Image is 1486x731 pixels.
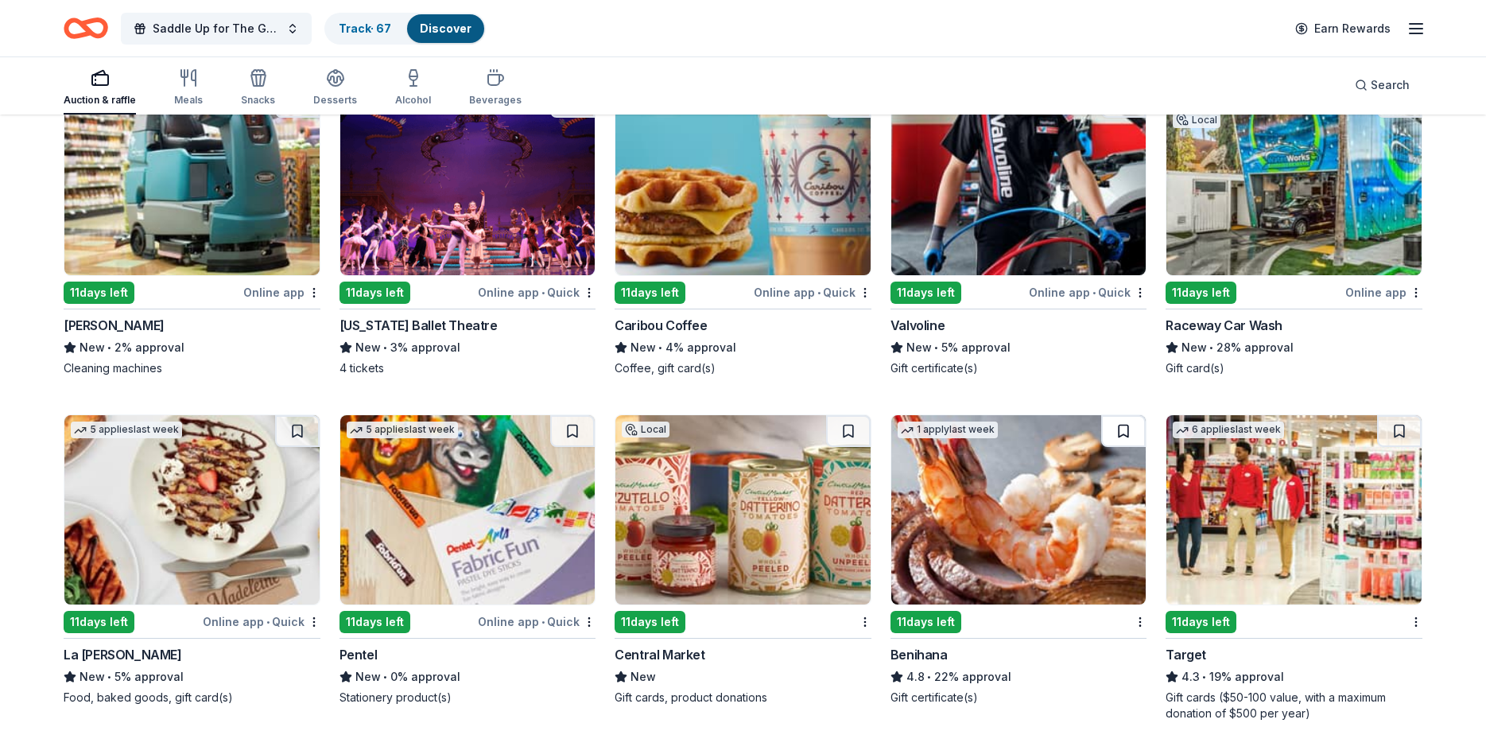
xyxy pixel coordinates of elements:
[339,645,378,664] div: Pentel
[817,286,821,299] span: •
[478,282,596,302] div: Online app Quick
[1166,645,1206,664] div: Target
[630,667,656,686] span: New
[243,282,320,302] div: Online app
[339,667,596,686] div: 0% approval
[64,316,165,335] div: [PERSON_NAME]
[340,415,596,605] img: Image for Pentel
[1166,360,1422,376] div: Gift card(s)
[1173,112,1220,128] div: Local
[615,415,871,605] img: Image for Central Market
[615,86,871,275] img: Image for Caribou Coffee
[339,360,596,376] div: 4 tickets
[615,282,685,304] div: 11 days left
[630,338,656,357] span: New
[898,422,998,438] div: 1 apply last week
[890,282,961,304] div: 11 days left
[107,671,111,683] span: •
[1166,86,1422,275] img: Image for Raceway Car Wash
[890,690,1147,706] div: Gift certificate(s)
[395,62,431,115] button: Alcohol
[622,422,669,437] div: Local
[1166,611,1236,633] div: 11 days left
[339,282,410,304] div: 11 days left
[1203,671,1207,683] span: •
[1166,667,1422,686] div: 19% approval
[339,316,498,335] div: [US_STATE] Ballet Theatre
[64,10,108,47] a: Home
[339,690,596,706] div: Stationery product(s)
[615,611,685,633] div: 11 days left
[615,338,871,357] div: 4% approval
[890,360,1147,376] div: Gift certificate(s)
[266,616,270,628] span: •
[1210,341,1214,354] span: •
[659,341,663,354] span: •
[1166,338,1422,357] div: 28% approval
[890,414,1147,706] a: Image for Benihana1 applylast week11days leftBenihana4.8•22% approvalGift certificate(s)
[347,422,458,438] div: 5 applies last week
[1181,338,1207,357] span: New
[340,86,596,275] img: Image for Texas Ballet Theatre
[64,85,320,376] a: Image for Tennant1 applylast week11days leftOnline app[PERSON_NAME]New•2% approvalCleaning machines
[615,645,704,664] div: Central Market
[754,282,871,302] div: Online app Quick
[313,62,357,115] button: Desserts
[355,667,381,686] span: New
[615,316,707,335] div: Caribou Coffee
[241,62,275,115] button: Snacks
[615,690,871,706] div: Gift cards, product donations
[355,338,381,357] span: New
[64,611,134,633] div: 11 days left
[615,85,871,376] a: Image for Caribou Coffee3 applieslast week11days leftOnline app•QuickCaribou CoffeeNew•4% approva...
[64,415,320,605] img: Image for La Madeleine
[339,21,391,35] a: Track· 67
[890,316,945,335] div: Valvoline
[64,414,320,706] a: Image for La Madeleine5 applieslast week11days leftOnline app•QuickLa [PERSON_NAME]New•5% approva...
[1345,282,1422,302] div: Online app
[153,19,280,38] span: Saddle Up for The Guild
[64,86,320,275] img: Image for Tennant
[1181,667,1200,686] span: 4.3
[890,338,1147,357] div: 5% approval
[64,338,320,357] div: 2% approval
[1029,282,1147,302] div: Online app Quick
[1166,415,1422,605] img: Image for Target
[615,414,871,706] a: Image for Central MarketLocal11days leftCentral MarketNewGift cards, product donations
[906,338,932,357] span: New
[890,611,961,633] div: 11 days left
[541,286,545,299] span: •
[339,338,596,357] div: 3% approval
[383,341,387,354] span: •
[1286,14,1400,43] a: Earn Rewards
[1173,422,1284,438] div: 6 applies last week
[934,341,938,354] span: •
[395,94,431,107] div: Alcohol
[64,645,182,664] div: La [PERSON_NAME]
[469,94,522,107] div: Beverages
[1166,316,1282,335] div: Raceway Car Wash
[906,667,925,686] span: 4.8
[1342,69,1422,101] button: Search
[107,341,111,354] span: •
[469,62,522,115] button: Beverages
[313,94,357,107] div: Desserts
[1166,282,1236,304] div: 11 days left
[541,616,545,628] span: •
[339,611,410,633] div: 11 days left
[71,422,182,438] div: 5 applies last week
[64,690,320,706] div: Food, baked goods, gift card(s)
[1166,414,1422,721] a: Image for Target6 applieslast week11days leftTarget4.3•19% approvalGift cards ($50-100 value, wit...
[891,415,1147,605] img: Image for Benihana
[64,360,320,376] div: Cleaning machines
[80,338,105,357] span: New
[174,94,203,107] div: Meals
[241,94,275,107] div: Snacks
[890,645,948,664] div: Benihana
[64,62,136,115] button: Auction & raffle
[615,360,871,376] div: Coffee, gift card(s)
[174,62,203,115] button: Meals
[339,85,596,376] a: Image for Texas Ballet TheatreLocal11days leftOnline app•Quick[US_STATE] Ballet TheatreNew•3% app...
[420,21,471,35] a: Discover
[324,13,486,45] button: Track· 67Discover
